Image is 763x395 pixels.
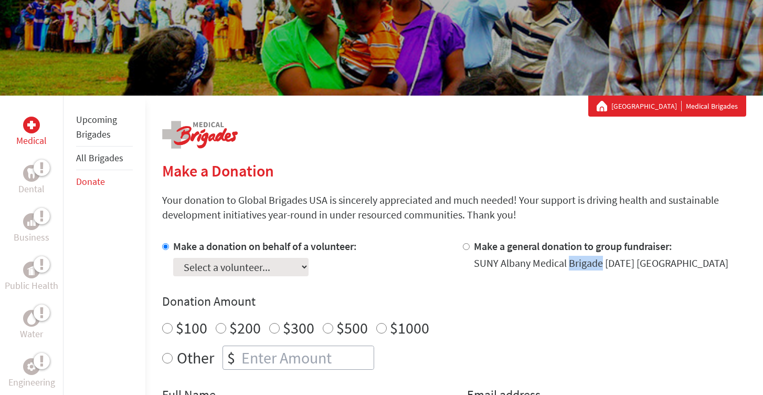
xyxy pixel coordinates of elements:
[16,117,47,148] a: MedicalMedical
[27,312,36,324] img: Water
[162,161,746,180] h2: Make a Donation
[162,193,746,222] p: Your donation to Global Brigades USA is sincerely appreciated and much needed! Your support is dr...
[229,318,261,338] label: $200
[18,165,45,196] a: DentalDental
[27,121,36,129] img: Medical
[18,182,45,196] p: Dental
[20,327,43,341] p: Water
[27,265,36,275] img: Public Health
[176,318,207,338] label: $100
[76,152,123,164] a: All Brigades
[474,240,672,253] label: Make a general donation to group fundraiser:
[597,101,738,111] div: Medical Brigades
[162,121,238,149] img: logo-medical.png
[14,213,49,245] a: BusinessBusiness
[223,346,239,369] div: $
[8,358,55,390] a: EngineeringEngineering
[390,318,429,338] label: $1000
[23,165,40,182] div: Dental
[177,346,214,370] label: Other
[76,113,117,140] a: Upcoming Brigades
[27,362,36,371] img: Engineering
[23,310,40,327] div: Water
[23,358,40,375] div: Engineering
[14,230,49,245] p: Business
[474,256,728,271] div: SUNY Albany Medical Brigade [DATE] [GEOGRAPHIC_DATA]
[23,262,40,278] div: Public Health
[283,318,314,338] label: $300
[5,262,58,293] a: Public HealthPublic Health
[27,168,36,178] img: Dental
[23,213,40,230] div: Business
[27,217,36,226] img: Business
[76,175,105,188] a: Donate
[23,117,40,133] div: Medical
[336,318,368,338] label: $500
[76,170,133,193] li: Donate
[76,147,133,170] li: All Brigades
[162,293,746,310] h4: Donation Amount
[611,101,682,111] a: [GEOGRAPHIC_DATA]
[16,133,47,148] p: Medical
[5,278,58,293] p: Public Health
[76,108,133,147] li: Upcoming Brigades
[8,375,55,390] p: Engineering
[20,310,43,341] a: WaterWater
[239,346,374,369] input: Enter Amount
[173,240,357,253] label: Make a donation on behalf of a volunteer:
